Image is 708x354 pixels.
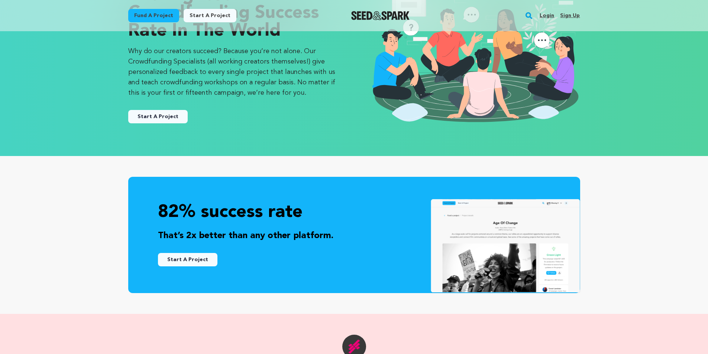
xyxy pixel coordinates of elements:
[540,10,554,22] a: Login
[184,9,236,22] a: Start a project
[351,11,410,20] img: Seed&Spark Logo Dark Mode
[351,11,410,20] a: Seed&Spark Homepage
[128,110,188,123] a: Start A Project
[158,201,550,225] p: 82% success rate
[158,253,217,266] a: Start A Project
[430,199,581,293] img: seedandspark project details screen
[560,10,580,22] a: Sign up
[128,46,339,98] p: Why do our creators succeed? Because you’re not alone. Our Crowdfunding Specialists (all working ...
[158,229,550,243] p: That’s 2x better than any other platform.
[128,9,179,22] a: Fund a project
